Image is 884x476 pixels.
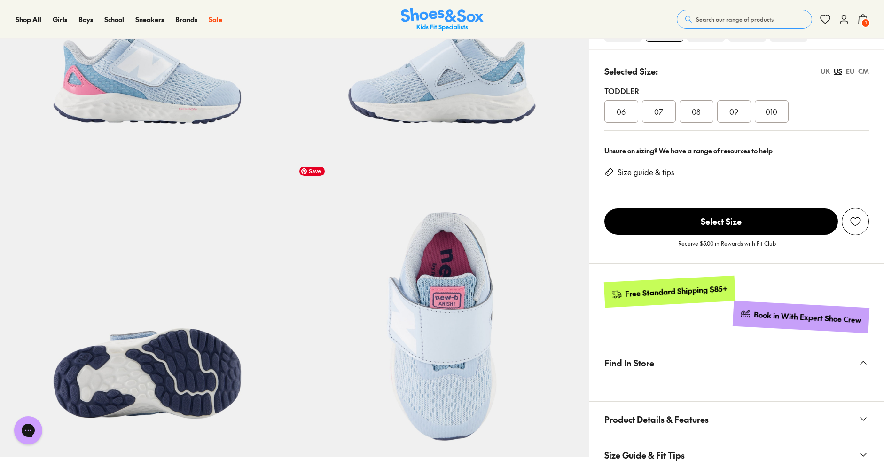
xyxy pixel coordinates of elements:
[104,15,124,24] a: School
[604,441,685,469] span: Size Guide & Fit Tips
[589,402,884,437] button: Product Details & Features
[617,106,626,117] span: 06
[135,15,164,24] a: Sneakers
[53,15,67,24] a: Girls
[604,381,869,390] iframe: Find in Store
[842,208,869,235] button: Add to Wishlist
[677,10,812,29] button: Search our range of products
[618,167,674,177] a: Size guide & tips
[604,208,838,235] button: Select Size
[834,66,842,76] div: US
[696,15,774,24] span: Search our range of products
[604,276,735,308] a: Free Standard Shipping $85+
[589,437,884,473] button: Size Guide & Fit Tips
[9,413,47,448] iframe: Gorgias live chat messenger
[401,8,484,31] a: Shoes & Sox
[754,309,862,325] div: Book in With Expert Shoe Crew
[604,65,658,78] p: Selected Size:
[604,349,654,377] span: Find In Store
[401,8,484,31] img: SNS_Logo_Responsive.svg
[858,66,869,76] div: CM
[766,106,777,117] span: 010
[846,66,854,76] div: EU
[654,106,663,117] span: 07
[604,85,869,96] div: Toddler
[589,345,884,381] button: Find In Store
[295,162,589,457] img: 7-527579_1
[78,15,93,24] a: Boys
[209,15,222,24] a: Sale
[678,239,776,256] p: Receive $5.00 in Rewards with Fit Club
[861,18,870,28] span: 1
[604,146,869,156] div: Unsure on sizing? We have a range of resources to help
[625,283,728,299] div: Free Standard Shipping $85+
[733,301,869,333] a: Book in With Expert Shoe Crew
[729,106,738,117] span: 09
[821,66,830,76] div: UK
[175,15,197,24] a: Brands
[16,15,41,24] a: Shop All
[692,106,701,117] span: 08
[299,167,325,176] span: Save
[604,405,709,433] span: Product Details & Features
[857,9,868,30] button: 1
